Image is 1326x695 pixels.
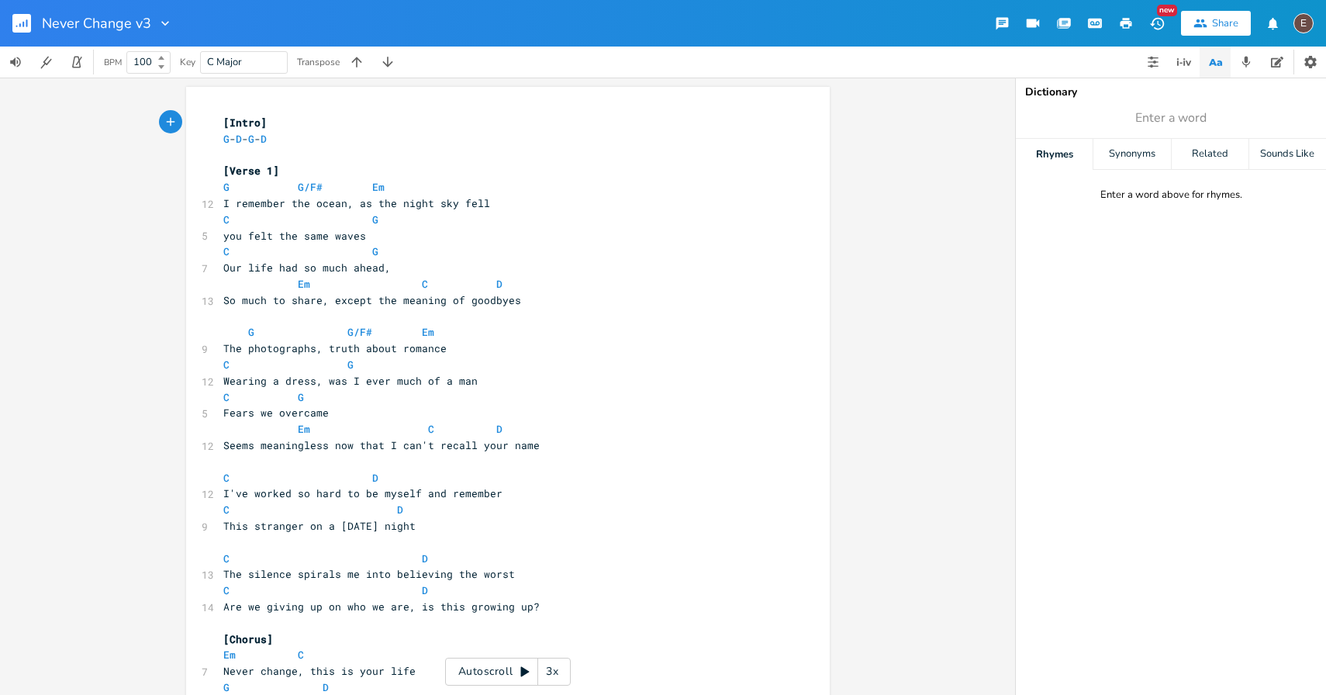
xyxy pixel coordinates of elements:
[223,341,447,355] span: The photographs, truth about romance
[223,244,230,258] span: C
[223,503,230,517] span: C
[1157,5,1177,16] div: New
[347,325,372,339] span: G/F#
[372,244,378,258] span: G
[223,358,230,372] span: C
[1249,139,1326,170] div: Sounds Like
[42,16,151,30] span: Never Change v3
[1293,5,1314,41] button: E
[397,503,403,517] span: D
[223,164,279,178] span: [Verse 1]
[1025,87,1317,98] div: Dictionary
[298,422,310,436] span: Em
[422,552,428,565] span: D
[223,213,230,226] span: C
[1135,109,1207,127] span: Enter a word
[1181,11,1251,36] button: Share
[428,422,434,436] span: C
[223,519,416,533] span: This stranger on a [DATE] night
[223,583,230,597] span: C
[1093,139,1170,170] div: Synonyms
[223,132,273,146] span: - - -
[223,567,515,581] span: The silence spirals me into believing the worst
[538,658,566,686] div: 3x
[223,664,416,678] span: Never change, this is your life
[298,277,310,291] span: Em
[347,358,354,372] span: G
[1172,139,1248,170] div: Related
[496,422,502,436] span: D
[445,658,571,686] div: Autoscroll
[1212,16,1238,30] div: Share
[223,374,478,388] span: Wearing a dress, was I ever much of a man
[422,583,428,597] span: D
[372,471,378,485] span: D
[223,229,366,243] span: you felt the same waves
[223,261,391,275] span: Our life had so much ahead,
[1016,139,1093,170] div: Rhymes
[223,132,230,146] span: G
[323,680,329,694] span: D
[496,277,502,291] span: D
[223,116,267,130] span: [Intro]
[298,180,323,194] span: G/F#
[236,132,242,146] span: D
[372,180,385,194] span: Em
[223,648,236,662] span: Em
[1141,9,1172,37] button: New
[223,600,540,614] span: Are we giving up on who we are, is this growing up?
[297,57,340,67] div: Transpose
[223,486,502,500] span: I've worked so hard to be myself and remember
[180,57,195,67] div: Key
[223,390,230,404] span: C
[223,680,230,694] span: G
[298,648,304,662] span: C
[422,277,428,291] span: C
[223,552,230,565] span: C
[1293,13,1314,33] div: edward
[223,438,540,452] span: Seems meaningless now that I can't recall your name
[104,58,122,67] div: BPM
[248,325,254,339] span: G
[223,406,329,420] span: Fears we overcame
[1100,188,1242,202] div: Enter a word above for rhymes.
[223,293,521,307] span: So much to share, except the meaning of goodbyes
[298,390,304,404] span: G
[261,132,267,146] span: D
[207,55,242,69] span: C Major
[223,180,230,194] span: G
[248,132,254,146] span: G
[372,213,378,226] span: G
[422,325,434,339] span: Em
[223,196,490,210] span: I remember the ocean, as the night sky fell
[223,632,273,646] span: [Chorus]
[223,471,230,485] span: C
